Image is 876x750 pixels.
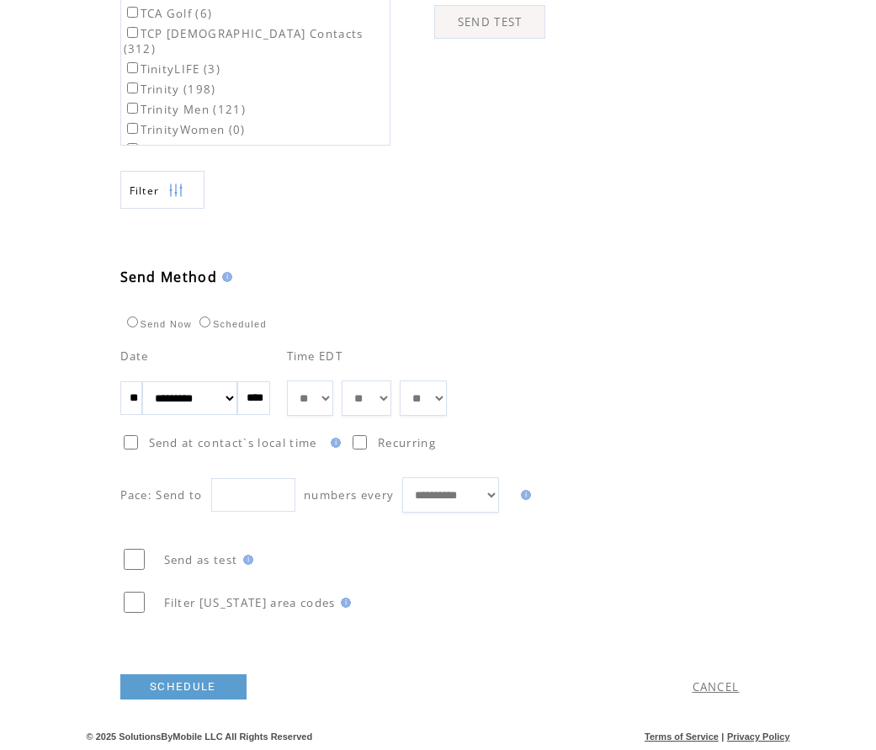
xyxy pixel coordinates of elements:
label: TCA Golf (6) [124,6,213,21]
input: TCP [DEMOGRAPHIC_DATA] Contacts (312) [127,27,138,38]
label: TCP [DEMOGRAPHIC_DATA] Contacts (312) [124,26,364,56]
span: Time EDT [287,348,343,364]
span: Send as test [164,552,238,567]
label: Trinity Men (121) [124,102,247,117]
span: Show filters [130,184,160,198]
span: Pace: Send to [120,487,203,503]
span: numbers every [304,487,394,503]
span: Send Method [120,268,218,286]
input: TrinityWomen (0) [127,123,138,134]
img: help.gif [238,555,253,565]
span: | [721,731,724,742]
a: Privacy Policy [727,731,790,742]
input: Send Now [127,316,138,327]
a: Terms of Service [645,731,719,742]
span: Recurring [378,435,436,450]
a: CANCEL [693,679,740,694]
input: Trinity (198) [127,82,138,93]
label: TrinityWomen (0) [124,122,246,137]
label: YACity (50) [124,142,208,157]
img: help.gif [516,490,531,500]
a: SEND TEST [434,5,545,39]
img: help.gif [336,598,351,608]
span: © 2025 SolutionsByMobile LLC All Rights Reserved [87,731,313,742]
input: TCA Golf (6) [127,7,138,18]
img: help.gif [217,272,232,282]
input: Scheduled [199,316,210,327]
span: Send at contact`s local time [149,435,317,450]
span: Filter [US_STATE] area codes [164,595,336,610]
img: help.gif [326,438,341,448]
label: TinityLIFE (3) [124,61,221,77]
label: Scheduled [195,319,267,329]
label: Trinity (198) [124,82,216,97]
a: Filter [120,171,204,209]
a: SCHEDULE [120,674,247,699]
input: Trinity Men (121) [127,103,138,114]
input: TinityLIFE (3) [127,62,138,73]
span: Date [120,348,149,364]
label: Send Now [123,319,192,329]
img: filters.png [168,172,183,210]
input: YACity (50) [127,143,138,154]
